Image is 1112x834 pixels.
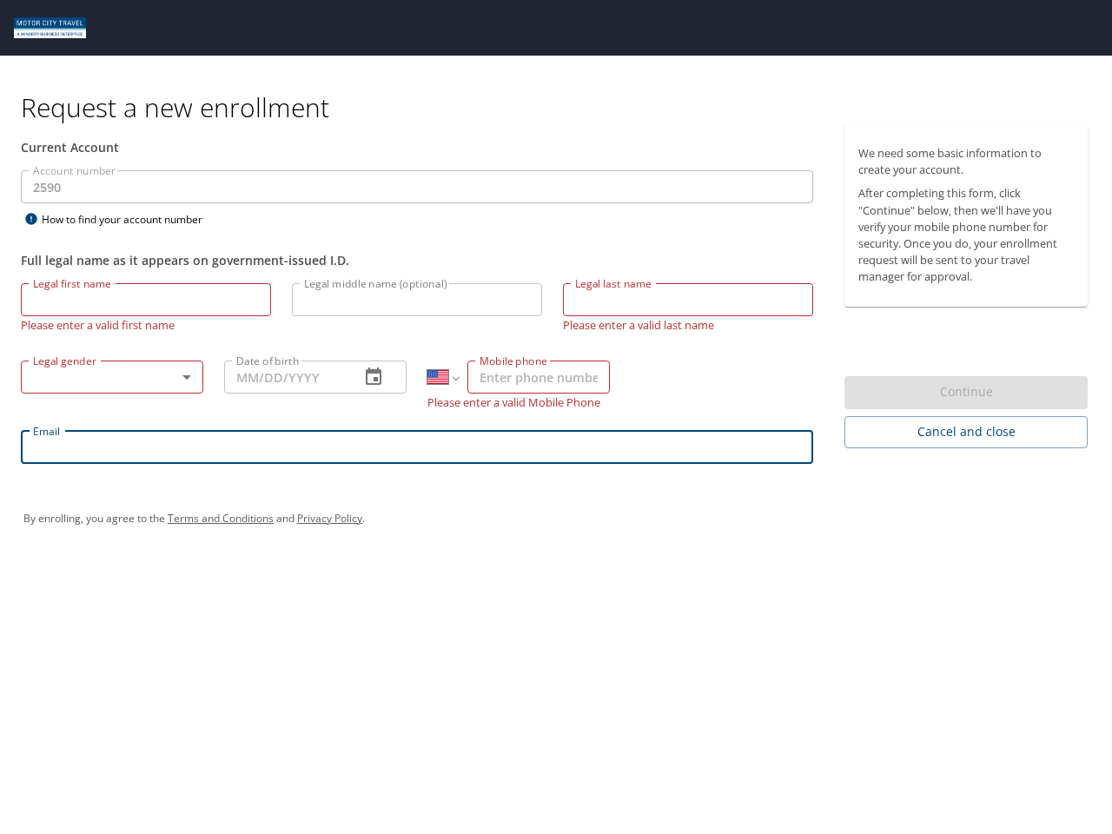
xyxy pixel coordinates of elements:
[858,145,1074,178] p: We need some basic information to create your account.
[23,497,1089,540] div: By enrolling, you agree to the and .
[297,511,362,526] a: Privacy Policy
[21,90,1102,124] h1: Request a new enrollment
[21,251,813,269] div: Full legal name as it appears on government-issued I.D.
[563,316,813,333] p: Please enter a valid last name
[858,185,1074,285] p: After completing this form, click "Continue" below, then we'll have you verify your mobile phone ...
[21,208,238,230] div: How to find your account number
[168,511,274,526] a: Terms and Conditions
[21,361,203,394] div: ​
[21,316,271,333] p: Please enter a valid first name
[467,361,610,394] input: Enter phone number
[427,394,610,410] p: Please enter a valid Mobile Phone
[844,416,1088,448] button: Cancel and close
[858,421,1074,443] span: Cancel and close
[224,361,346,394] input: MM/DD/YYYY
[21,138,813,156] div: Current Account
[14,17,86,38] img: Motor City logo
